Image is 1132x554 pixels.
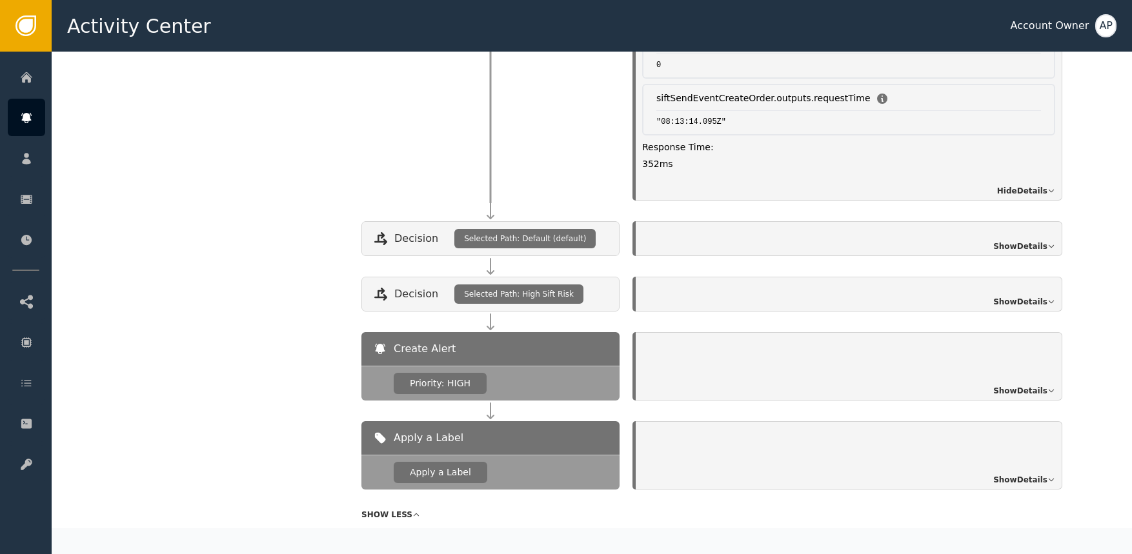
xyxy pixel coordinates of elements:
[993,385,1047,397] span: Show Details
[394,341,456,357] span: Create Alert
[993,474,1047,486] span: Show Details
[656,116,1041,128] pre: "08:13:14.095Z"
[642,157,1055,171] div: 352 ms
[1010,18,1089,34] div: Account Owner
[464,288,574,300] span: Selected Path: High Sift Risk
[361,509,412,520] span: SHOW LESS
[642,141,1055,157] div: Response Time:
[394,373,487,394] div: Priority: HIGH
[997,185,1047,197] span: Hide Details
[993,241,1047,252] span: Show Details
[394,430,463,446] span: Apply a Label
[464,233,586,244] span: Selected Path: Default (default)
[394,286,438,302] span: Decision
[1095,14,1117,37] button: AP
[67,12,211,41] span: Activity Center
[993,296,1047,308] span: Show Details
[656,92,871,105] div: siftSendEventCreateOrder.outputs.requestTime
[394,231,438,246] span: Decision
[656,59,1041,71] pre: 0
[394,462,487,483] div: Apply a Label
